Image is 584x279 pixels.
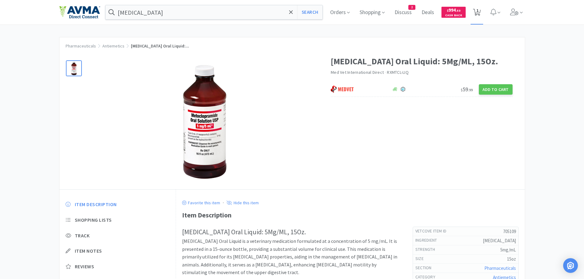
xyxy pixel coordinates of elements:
a: Pharmaceuticals [484,265,516,271]
button: Search [297,5,323,19]
a: Discuss2 [392,10,414,15]
span: Reviews [75,263,94,270]
span: 994 [447,7,460,13]
span: . 99 [468,88,473,92]
span: RXMTCL-LIQ [387,70,409,75]
h6: ingredient [415,237,442,243]
div: · [223,199,224,207]
span: 59 [461,86,473,93]
h6: size [415,256,429,262]
h5: 705109 [451,228,516,235]
span: · [385,70,386,75]
span: Shopping Lists [75,217,112,223]
div: Open Intercom Messenger [563,258,578,273]
span: Cash Back [445,14,462,18]
p: Hide this item [232,200,259,205]
span: 2 [409,5,415,9]
span: Item Notes [75,248,102,254]
h6: Vetcove Item Id [415,228,452,234]
a: Med Vet International Direct [331,70,384,75]
h2: [MEDICAL_DATA] Oral Liquid: 5Mg/ML, 15Oz. [182,227,400,237]
a: Pharmaceuticals [66,43,96,49]
a: $994.53Cash Back [441,4,466,21]
span: . 53 [456,9,460,13]
h6: Section [415,265,437,271]
h5: 15oz [429,256,516,262]
h5: [MEDICAL_DATA] [442,237,516,244]
button: Add to Cart [479,84,513,95]
p: [MEDICAL_DATA] Oral Liquid is a veterinary medication formulated at a concentration of 5 mg/mL. I... [182,237,400,277]
span: $ [461,88,463,92]
p: Favorite this item [186,200,220,205]
img: a7135836236a4dd297a07f37210767fa_475204.jpg [143,61,265,183]
h5: 5mg/mL [440,247,516,253]
h6: strength [415,247,440,253]
a: 1 [471,10,483,16]
span: $ [447,9,448,13]
img: e4e33dab9f054f5782a47901c742baa9_102.png [59,6,100,19]
a: Antiemetics [102,43,124,49]
span: Track [75,232,90,239]
h1: [MEDICAL_DATA] Oral Liquid: 5Mg/ML, 15Oz. [331,55,513,68]
a: Deals [419,10,437,15]
img: bdd3c0f4347043b9a893056ed883a29a_120.png [331,85,354,94]
input: Search by item, sku, manufacturer, ingredient, size... [105,5,323,19]
div: Item Description [182,210,519,221]
span: [MEDICAL_DATA] Oral Liquid:... [131,43,189,49]
span: Item Description [75,201,117,208]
